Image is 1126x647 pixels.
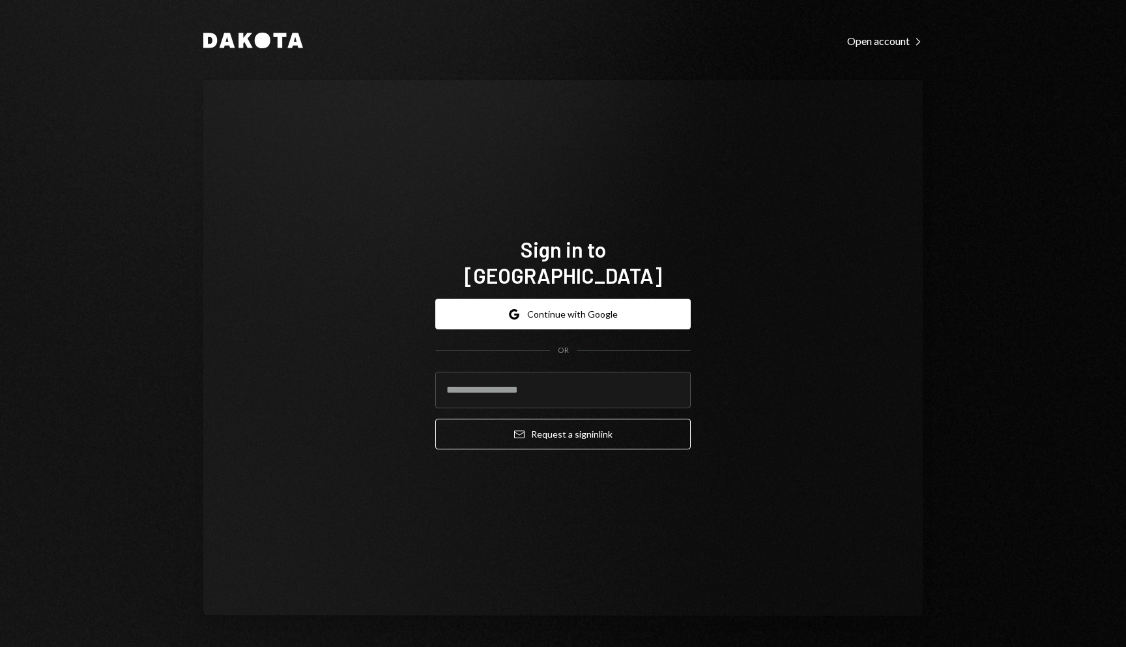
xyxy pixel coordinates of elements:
[435,419,691,449] button: Request a signinlink
[847,33,923,48] a: Open account
[435,299,691,329] button: Continue with Google
[558,345,569,356] div: OR
[435,236,691,288] h1: Sign in to [GEOGRAPHIC_DATA]
[847,35,923,48] div: Open account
